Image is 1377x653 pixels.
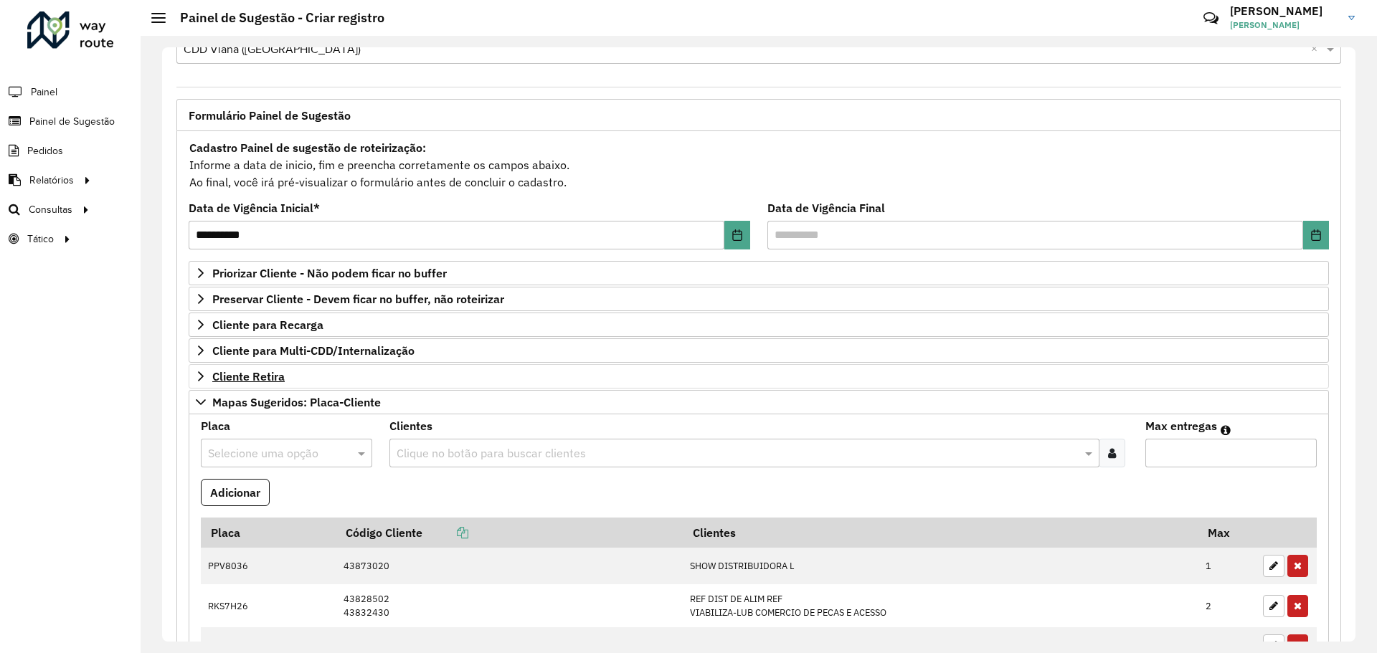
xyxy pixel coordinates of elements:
span: Priorizar Cliente - Não podem ficar no buffer [212,267,447,279]
label: Placa [201,417,230,434]
a: Contato Rápido [1196,3,1226,34]
em: Máximo de clientes que serão colocados na mesma rota com os clientes informados [1221,424,1231,436]
span: Consultas [29,202,72,217]
span: Mapas Sugeridos: Placa-Cliente [212,396,381,408]
th: Max [1198,518,1256,548]
label: Data de Vigência Inicial [189,199,320,216]
a: Priorizar Cliente - Não podem ficar no buffer [189,261,1329,285]
span: Preservar Cliente - Devem ficar no buffer, não roteirizar [212,293,504,305]
label: Max entregas [1145,417,1217,434]
span: Tático [27,232,54,247]
label: Data de Vigência Final [767,199,885,216]
span: Formulário Painel de Sugestão [189,110,351,121]
td: PPV8036 [201,548,336,585]
a: Cliente para Multi-CDD/Internalização [189,338,1329,363]
span: Cliente Retira [212,371,285,382]
td: 1 [1198,548,1256,585]
td: REF DIST DE ALIM REF VIABILIZA-LUB COMERCIO DE PECAS E ACESSO [683,584,1198,626]
button: Adicionar [201,479,270,506]
span: Relatórios [29,173,74,188]
span: Cliente para Recarga [212,319,323,330]
strong: Cadastro Painel de sugestão de roteirização: [189,140,426,155]
span: Clear all [1311,41,1323,58]
span: Painel [31,85,57,100]
span: Cliente para Multi-CDD/Internalização [212,345,415,356]
button: Choose Date [1303,221,1329,249]
a: Copiar [422,525,468,540]
a: Cliente para Recarga [189,313,1329,337]
td: 43873020 [336,548,683,585]
h2: Painel de Sugestão - Criar registro [166,10,384,26]
td: SHOW DISTRIBUIDORA L [683,548,1198,585]
button: Choose Date [724,221,750,249]
td: RKS7H26 [201,584,336,626]
label: Clientes [389,417,432,434]
div: Informe a data de inicio, fim e preencha corretamente os campos abaixo. Ao final, você irá pré-vi... [189,138,1329,191]
a: Cliente Retira [189,364,1329,389]
th: Clientes [683,518,1198,548]
h3: [PERSON_NAME] [1230,4,1338,18]
span: Pedidos [27,143,63,158]
td: 2 [1198,584,1256,626]
span: [PERSON_NAME] [1230,19,1338,32]
th: Placa [201,518,336,548]
th: Código Cliente [336,518,683,548]
span: Painel de Sugestão [29,114,115,129]
a: Preservar Cliente - Devem ficar no buffer, não roteirizar [189,287,1329,311]
a: Mapas Sugeridos: Placa-Cliente [189,390,1329,414]
td: 43828502 43832430 [336,584,683,626]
